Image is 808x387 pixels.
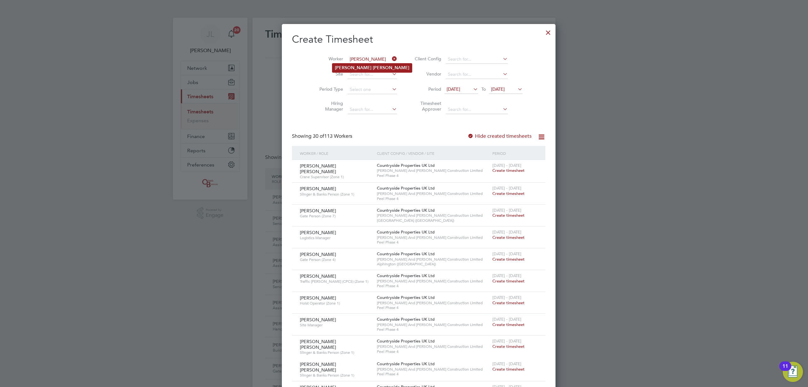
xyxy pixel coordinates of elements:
span: Countryside Properties UK Ltd [377,361,435,366]
span: [PERSON_NAME] And [PERSON_NAME] Construction Limited [377,322,489,327]
span: Hoist Operator (Zone 1) [300,301,372,306]
span: [GEOGRAPHIC_DATA] ([GEOGRAPHIC_DATA]) [377,218,489,223]
div: Client Config / Vendor / Site [375,146,491,160]
span: [PERSON_NAME] And [PERSON_NAME] Construction Limited [377,344,489,349]
span: Peel Phase 4 [377,305,489,310]
input: Search for... [348,105,397,114]
span: Countryside Properties UK Ltd [377,338,435,344]
input: Search for... [348,70,397,79]
span: Alphington ([GEOGRAPHIC_DATA]) [377,262,489,267]
span: [PERSON_NAME] [300,251,336,257]
span: Slinger & Banks Person (Zone 1) [300,192,372,197]
span: [DATE] - [DATE] [492,229,521,235]
span: Create timesheet [492,344,525,349]
span: [PERSON_NAME] And [PERSON_NAME] Construction Limited [377,168,489,173]
span: Gate Person (Zone 4) [300,257,372,262]
label: Client Config [413,56,441,62]
button: Open Resource Center, 11 new notifications [783,362,803,382]
span: Traffic [PERSON_NAME] (CPCS) (Zone 1) [300,279,372,284]
span: [DATE] [447,86,460,92]
label: Site [315,71,343,77]
label: Hiring Manager [315,100,343,112]
span: Slinger & Banks Person (Zone 1) [300,350,372,355]
span: [PERSON_NAME] And [PERSON_NAME] Construction Limited [377,257,489,262]
span: Countryside Properties UK Ltd [377,295,435,300]
span: 113 Workers [313,133,352,139]
div: Showing [292,133,353,140]
span: Peel Phase 4 [377,372,489,377]
span: [PERSON_NAME] And [PERSON_NAME] Construction Limited [377,367,489,372]
span: [DATE] - [DATE] [492,295,521,300]
span: [PERSON_NAME] [300,317,336,323]
span: Peel Phase 4 [377,327,489,332]
span: Peel Phase 4 [377,349,489,354]
span: Peel Phase 4 [377,196,489,201]
span: Countryside Properties UK Ltd [377,317,435,322]
span: [PERSON_NAME] [PERSON_NAME] [300,339,336,350]
span: [PERSON_NAME] [300,186,336,191]
span: [PERSON_NAME] And [PERSON_NAME] Construction Limited [377,213,489,218]
span: Create timesheet [492,300,525,305]
span: Countryside Properties UK Ltd [377,185,435,191]
span: [PERSON_NAME] And [PERSON_NAME] Construction Limited [377,279,489,284]
div: Period [491,146,539,160]
span: Countryside Properties UK Ltd [377,273,435,278]
span: Create timesheet [492,278,525,284]
span: Create timesheet [492,322,525,327]
input: Select one [348,85,397,94]
span: Create timesheet [492,366,525,372]
span: Create timesheet [492,191,525,196]
span: [DATE] - [DATE] [492,251,521,257]
span: Create timesheet [492,235,525,240]
label: Hide created timesheets [467,133,532,139]
span: [PERSON_NAME] And [PERSON_NAME] Construction Limited [377,235,489,240]
label: Period [413,86,441,92]
span: Gate Person (Zone 7) [300,214,372,219]
span: Slinger & Banks Person (Zone 1) [300,373,372,378]
span: Logistics Manager [300,235,372,240]
span: Countryside Properties UK Ltd [377,251,435,257]
span: Countryside Properties UK Ltd [377,229,435,235]
span: Countryside Properties UK Ltd [377,208,435,213]
span: [DATE] - [DATE] [492,185,521,191]
input: Search for... [446,70,508,79]
h2: Create Timesheet [292,33,545,46]
span: Peel Phase 4 [377,283,489,288]
span: Crane Supervisor (Zone 1) [300,174,372,179]
span: [DATE] - [DATE] [492,338,521,344]
input: Search for... [446,55,508,64]
input: Search for... [348,55,397,64]
b: [PERSON_NAME] [335,65,371,70]
label: Timesheet Approver [413,100,441,112]
span: [DATE] [491,86,505,92]
span: [PERSON_NAME] [PERSON_NAME] [300,361,336,373]
span: Countryside Properties UK Ltd [377,163,435,168]
span: [PERSON_NAME] And [PERSON_NAME] Construction Limited [377,191,489,196]
label: Vendor [413,71,441,77]
span: Peel Phase 4 [377,173,489,178]
span: To [479,85,488,93]
label: Worker [315,56,343,62]
span: Peel Phase 4 [377,240,489,245]
span: [PERSON_NAME] [300,230,336,235]
span: Site Manager [300,323,372,328]
span: [PERSON_NAME] And [PERSON_NAME] Construction Limited [377,300,489,305]
span: Create timesheet [492,168,525,173]
span: [DATE] - [DATE] [492,208,521,213]
span: [DATE] - [DATE] [492,273,521,278]
input: Search for... [446,105,508,114]
b: [PERSON_NAME] [373,65,409,70]
span: [DATE] - [DATE] [492,361,521,366]
span: [PERSON_NAME] [300,295,336,301]
span: Create timesheet [492,257,525,262]
label: Period Type [315,86,343,92]
span: [PERSON_NAME] [300,208,336,214]
span: [PERSON_NAME] [PERSON_NAME] [300,163,336,174]
span: [DATE] - [DATE] [492,317,521,322]
span: [PERSON_NAME] [300,273,336,279]
span: 30 of [313,133,324,139]
span: [DATE] - [DATE] [492,163,521,168]
div: 11 [782,366,788,374]
span: Create timesheet [492,213,525,218]
div: Worker / Role [298,146,375,160]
